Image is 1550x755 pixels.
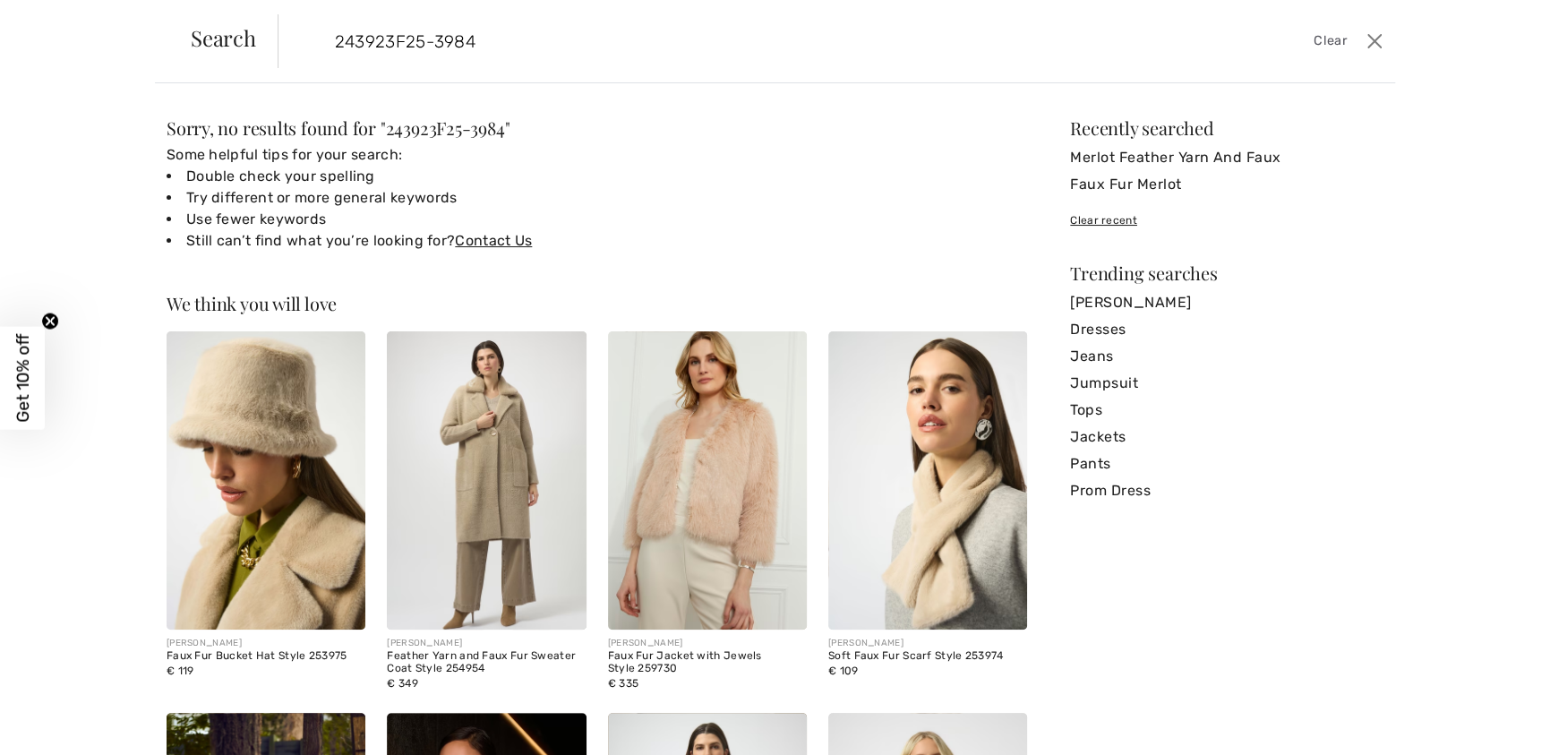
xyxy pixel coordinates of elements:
li: Try different or more general keywords [167,187,1027,209]
a: Prom Dress [1070,477,1383,504]
div: Feather Yarn and Faux Fur Sweater Coat Style 254954 [387,650,586,675]
span: Help [40,13,77,29]
a: Dresses [1070,316,1383,343]
a: [PERSON_NAME] [1070,289,1383,316]
div: Some helpful tips for your search: [167,144,1027,252]
div: Faux Fur Jacket with Jewels Style 259730 [608,650,807,675]
img: Feather Yarn and Faux Fur Sweater Coat Style 254954. Winter White [387,331,586,630]
span: Search [191,27,256,48]
div: Faux Fur Bucket Hat Style 253975 [167,650,365,663]
div: Trending searches [1070,264,1383,282]
div: [PERSON_NAME] [387,637,586,650]
span: Clear [1314,31,1347,51]
div: Recently searched [1070,119,1383,137]
div: Soft Faux Fur Scarf Style 253974 [828,650,1027,663]
img: Faux Fur Bucket Hat Style 253975. Black [167,331,365,630]
span: € 349 [387,677,418,690]
div: Clear recent [1070,212,1383,228]
span: Get 10% off [13,333,33,422]
a: Tops [1070,397,1383,424]
a: Merlot Feather Yarn And Faux [1070,144,1383,171]
li: Still can’t find what you’re looking for? [167,230,1027,252]
button: Close teaser [41,312,59,330]
a: Pants [1070,450,1383,477]
img: Soft Faux Fur Scarf Style 253974. Almond [828,331,1027,630]
li: Double check your spelling [167,166,1027,187]
div: Sorry, no results found for " " [167,119,1027,137]
a: Contact Us [455,232,532,249]
div: [PERSON_NAME] [167,637,365,650]
button: Close [1361,27,1388,56]
span: € 119 [167,665,194,677]
a: Jeans [1070,343,1383,370]
li: Use fewer keywords [167,209,1027,230]
span: We think you will love [167,291,337,315]
span: € 335 [608,677,639,690]
span: 243923F25-3984 [386,116,505,140]
input: TYPE TO SEARCH [321,14,1101,68]
span: € 109 [828,665,859,677]
div: [PERSON_NAME] [828,637,1027,650]
div: [PERSON_NAME] [608,637,807,650]
a: Jumpsuit [1070,370,1383,397]
img: Faux Fur Jacket with Jewels Style 259730. Blush [608,331,807,630]
a: Faux Fur Merlot [1070,171,1383,198]
a: Jackets [1070,424,1383,450]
